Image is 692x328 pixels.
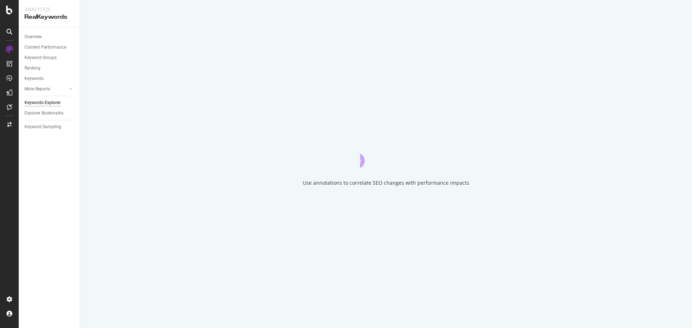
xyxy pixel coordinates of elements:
div: Content Performance [25,44,66,51]
div: Ranking [25,64,40,72]
div: More Reports [25,85,50,93]
a: Keywords Explorer [25,99,75,107]
a: Overview [25,33,75,41]
a: Keyword Sampling [25,123,75,131]
div: RealKeywords [25,13,74,21]
div: Keywords Explorer [25,99,61,107]
a: Ranking [25,64,75,72]
div: Analytics [25,6,74,13]
a: Keyword Groups [25,54,75,62]
a: Explorer Bookmarks [25,109,75,117]
div: Keyword Sampling [25,123,61,131]
div: Keywords [25,75,44,82]
div: Explorer Bookmarks [25,109,63,117]
div: animation [360,142,412,168]
div: Overview [25,33,42,41]
a: Content Performance [25,44,75,51]
div: Use annotations to correlate SEO changes with performance impacts [303,179,469,187]
div: Keyword Groups [25,54,57,62]
a: More Reports [25,85,67,93]
a: Keywords [25,75,75,82]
